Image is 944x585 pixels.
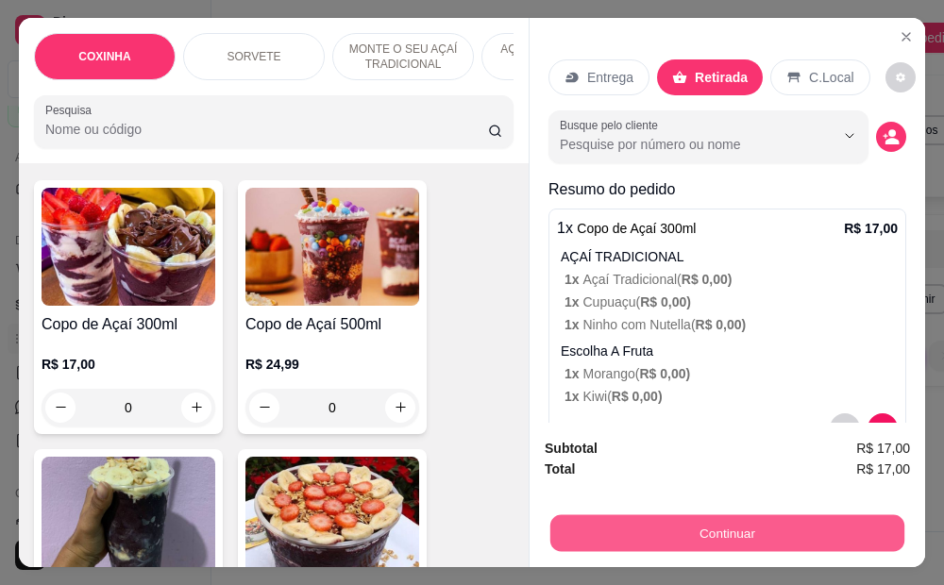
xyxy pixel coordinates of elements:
span: R$ 0,00 ) [682,272,733,287]
input: Pesquisa [45,120,488,139]
p: COXINHA [78,49,130,64]
p: 1 x [557,217,696,240]
p: AÇAÍ TRADICIONAL [561,247,898,266]
p: R$ 17,00 [42,355,215,374]
p: Morango ( [565,364,898,383]
strong: Total [545,461,575,476]
button: Close [891,22,921,52]
span: 1 x [565,294,582,309]
span: R$ 0,00 ) [639,366,690,381]
button: decrease-product-quantity [885,62,916,92]
img: product-image [245,457,419,575]
span: 1 x [565,366,582,381]
img: product-image [42,188,215,306]
button: Show suggestions [834,121,865,151]
p: AÇAI PREMIUM OU AÇAI ZERO [497,42,607,72]
p: Retirada [695,68,748,87]
p: Cupuaçu ( [565,292,898,311]
p: Escolha A Fruta [561,342,898,360]
p: Ninho com Nutella ( [565,315,898,334]
p: Kiwi ( [565,387,898,406]
p: Entrega [587,68,633,87]
span: R$ 17,00 [856,438,910,459]
strong: Subtotal [545,441,598,456]
label: Pesquisa [45,102,98,118]
p: MONTE O SEU AÇAÍ TRADICIONAL [348,42,458,72]
p: C.Local [809,68,853,87]
span: 1 x [565,389,582,404]
span: 1 x [565,317,582,332]
p: Resumo do pedido [548,178,906,201]
span: Copo de Açaí 300ml [577,221,696,236]
p: R$ 17,00 [844,219,898,238]
input: Busque pelo cliente [560,135,804,154]
span: R$ 17,00 [856,459,910,479]
img: product-image [245,188,419,306]
img: product-image [42,457,215,575]
button: decrease-product-quantity [868,413,898,443]
h4: Copo de Açaí 500ml [245,313,419,336]
button: decrease-product-quantity [830,413,860,443]
button: decrease-product-quantity [876,122,906,152]
span: R$ 0,00 ) [640,294,691,309]
p: R$ 24,99 [245,355,419,374]
span: 1 x [565,272,582,287]
h4: Copo de Açaí 300ml [42,313,215,336]
button: Continuar [550,515,904,552]
p: Açaí Tradicional ( [565,270,898,289]
span: R$ 0,00 ) [696,317,747,332]
span: R$ 0,00 ) [612,389,663,404]
p: SORVETE [227,49,280,64]
label: Busque pelo cliente [560,117,665,133]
